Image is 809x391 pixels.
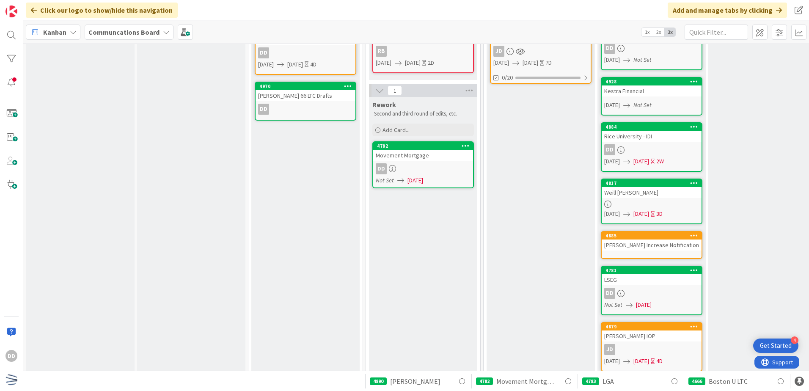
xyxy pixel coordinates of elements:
[791,336,798,344] div: 4
[6,6,17,17] img: Visit kanbanzone.com
[604,101,620,110] span: [DATE]
[602,288,702,299] div: DD
[602,123,702,131] div: 4884
[405,58,421,67] span: [DATE]
[545,58,552,67] div: 7D
[633,157,649,166] span: [DATE]
[688,377,705,385] div: 4666
[668,3,787,18] div: Add and manage tabs by clicking
[601,322,702,372] a: 4879[PERSON_NAME] IOPJD[DATE][DATE]4D
[602,78,702,96] div: 4928Kestra Financial
[256,83,355,101] div: 4970[PERSON_NAME] 66 LTC Drafts
[633,56,652,63] i: Not Set
[656,209,663,218] div: 3D
[605,324,702,330] div: 4879
[258,47,269,58] div: DD
[601,266,702,315] a: 4781LSEGDDNot Set[DATE]
[604,301,622,308] i: Not Set
[633,209,649,218] span: [DATE]
[373,142,473,150] div: 4782
[605,124,702,130] div: 4884
[6,350,17,362] div: DD
[370,377,387,385] div: 4890
[18,1,39,11] span: Support
[604,55,620,64] span: [DATE]
[491,46,591,57] div: JD
[382,126,410,134] span: Add Card...
[602,323,702,330] div: 4879
[602,232,702,240] div: 4885
[602,187,702,198] div: Weill [PERSON_NAME]
[602,240,702,251] div: [PERSON_NAME] Increase Notification
[373,142,473,161] div: 4782Movement Mortgage
[601,21,702,70] a: DD[DATE]Not Set
[605,233,702,239] div: 4885
[373,150,473,161] div: Movement Mortgage
[374,110,472,117] p: Second and third round of edits, etc.
[310,60,316,69] div: 4D
[604,157,620,166] span: [DATE]
[604,209,620,218] span: [DATE]
[602,274,702,285] div: LSEG
[664,28,676,36] span: 3x
[760,341,792,350] div: Get Started
[258,60,274,69] span: [DATE]
[709,376,748,386] span: Boston U LTC
[685,25,748,40] input: Quick Filter...
[602,267,702,285] div: 4781LSEG
[653,28,664,36] span: 2x
[656,157,664,166] div: 2W
[372,24,474,73] a: RB[DATE][DATE]2D
[88,28,160,36] b: Communcations Board
[428,58,434,67] div: 2D
[372,100,396,109] span: Rework
[582,377,599,385] div: 4783
[6,374,17,385] img: avatar
[656,357,663,366] div: 4D
[753,339,798,353] div: Open Get Started checklist, remaining modules: 4
[255,82,356,121] a: 4970[PERSON_NAME] 66 LTC DraftsDD
[602,43,702,54] div: DD
[287,60,303,69] span: [DATE]
[493,46,504,57] div: JD
[256,90,355,101] div: [PERSON_NAME] 66 LTC Drafts
[523,58,538,67] span: [DATE]
[376,163,387,174] div: DD
[601,179,702,224] a: 4817Weill [PERSON_NAME][DATE][DATE]3D
[641,28,653,36] span: 1x
[602,232,702,251] div: 4885[PERSON_NAME] Increase Notification
[601,231,702,259] a: 4885[PERSON_NAME] Increase Notification
[602,323,702,341] div: 4879[PERSON_NAME] IOP
[605,267,702,273] div: 4781
[602,123,702,142] div: 4884Rice University - IDI
[604,344,615,355] div: JD
[496,376,556,386] span: Movement Mortgage
[603,376,614,386] span: LGA
[376,176,394,184] i: Not Set
[373,163,473,174] div: DD
[502,73,513,82] span: 0/20
[490,24,592,84] a: JD[DATE][DATE]7D0/20
[26,3,178,18] div: Click our logo to show/hide this navigation
[602,179,702,187] div: 4817
[476,377,493,385] div: 4782
[256,83,355,90] div: 4970
[601,122,702,172] a: 4884Rice University - IDIDD[DATE][DATE]2W
[256,47,355,58] div: DD
[258,104,269,115] div: DD
[373,46,473,57] div: RB
[602,85,702,96] div: Kestra Financial
[376,58,391,67] span: [DATE]
[43,27,66,37] span: Kanban
[493,58,509,67] span: [DATE]
[376,46,387,57] div: RB
[390,376,440,386] span: [PERSON_NAME]
[601,77,702,116] a: 4928Kestra Financial[DATE]Not Set
[636,300,652,309] span: [DATE]
[602,131,702,142] div: Rice University - IDI
[604,288,615,299] div: DD
[602,179,702,198] div: 4817Weill [PERSON_NAME]
[259,83,355,89] div: 4970
[633,101,652,109] i: Not Set
[377,143,473,149] div: 4782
